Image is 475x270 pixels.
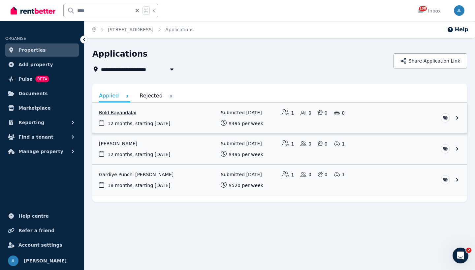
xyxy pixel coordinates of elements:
button: Share Application Link [393,53,467,68]
button: Find a tenant [5,130,79,144]
a: View application: Gardiye Punchi Hewage De Silva [92,165,467,195]
span: Add property [18,61,53,68]
span: Properties [18,46,46,54]
span: 3 [124,94,130,99]
span: Refer a friend [18,227,54,234]
button: Reporting [5,116,79,129]
span: [PERSON_NAME] [24,257,67,265]
span: 2 [466,248,471,253]
button: Manage property [5,145,79,158]
div: Inbox [418,8,441,14]
span: Manage property [18,148,63,155]
span: Documents [18,90,48,97]
span: k [152,8,155,13]
a: Refer a friend [5,224,79,237]
span: Pulse [18,75,33,83]
span: BETA [35,76,49,82]
a: View application: Bold Bayandalai [92,103,467,133]
span: ORGANISE [5,36,26,41]
img: RentBetter [11,6,55,15]
a: Marketplace [5,101,79,115]
span: Applications [165,26,194,33]
span: 0 [168,94,174,99]
img: Joanne Lau [8,256,18,266]
a: PulseBETA [5,72,79,86]
span: Find a tenant [18,133,53,141]
a: [STREET_ADDRESS] [108,27,154,32]
nav: Breadcrumb [84,21,202,38]
span: Reporting [18,119,44,126]
span: Account settings [18,241,62,249]
span: 108 [419,6,427,11]
a: Help centre [5,209,79,223]
h1: Applications [92,49,147,59]
a: Properties [5,43,79,57]
span: Help centre [18,212,49,220]
span: Marketplace [18,104,50,112]
iframe: Intercom live chat [453,248,468,263]
button: Help [447,26,468,34]
a: View application: Ulrika Li [92,134,467,164]
a: Documents [5,87,79,100]
a: Rejected [140,90,174,101]
a: Account settings [5,238,79,252]
a: Add property [5,58,79,71]
a: Applied [99,90,130,102]
img: Joanne Lau [454,5,464,16]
